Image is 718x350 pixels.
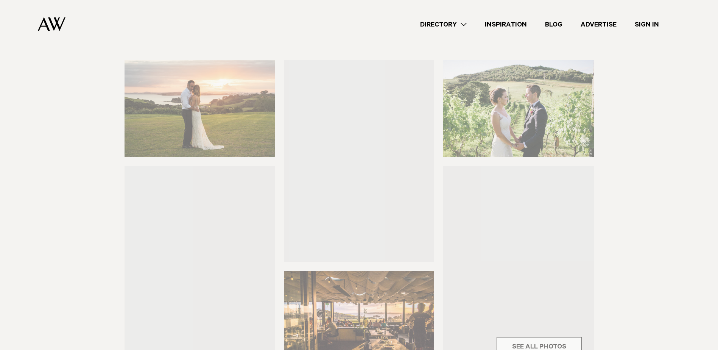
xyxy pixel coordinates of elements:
[626,19,668,30] a: Sign In
[536,19,572,30] a: Blog
[38,17,65,31] img: Auckland Weddings Logo
[476,19,536,30] a: Inspiration
[572,19,626,30] a: Advertise
[411,19,476,30] a: Directory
